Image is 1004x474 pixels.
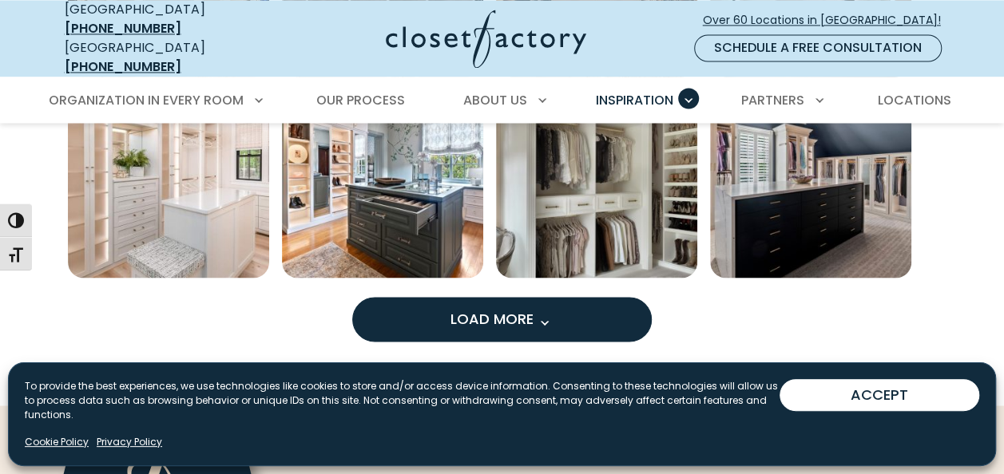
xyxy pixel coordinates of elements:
[282,77,483,278] img: Dressing room featuring central island with velvet jewelry drawers, LED lighting, elite toe stops...
[702,6,954,34] a: Over 60 Locations in [GEOGRAPHIC_DATA]!
[877,91,950,109] span: Locations
[65,57,181,76] a: [PHONE_NUMBER]
[25,435,89,449] a: Cookie Policy
[450,308,554,328] span: Load More
[703,12,954,29] span: Over 60 Locations in [GEOGRAPHIC_DATA]!
[496,77,697,278] img: White custom closet shelving, open shelving for shoes, and dual hanging sections for a curated wa...
[710,77,911,278] img: Wardrobe closet with all glass door fronts and black central island with flat front door faces an...
[316,91,405,109] span: Our Process
[386,10,586,68] img: Closet Factory Logo
[49,91,244,109] span: Organization in Every Room
[780,379,979,411] button: ACCEPT
[65,38,260,77] div: [GEOGRAPHIC_DATA]
[25,379,780,422] p: To provide the best experiences, we use technologies like cookies to store and/or access device i...
[38,78,967,123] nav: Primary Menu
[694,34,942,61] a: Schedule a Free Consultation
[97,435,162,449] a: Privacy Policy
[68,77,269,278] a: Open inspiration gallery to preview enlarged image
[710,77,911,278] a: Open inspiration gallery to preview enlarged image
[496,77,697,278] a: Open inspiration gallery to preview enlarged image
[352,297,652,342] button: Load more inspiration gallery images
[463,91,527,109] span: About Us
[741,91,804,109] span: Partners
[68,77,269,278] img: Luxury closet withLED-lit shelving, Raised Panel drawers, a mirrored vanity, and adjustable shoe ...
[282,77,483,278] a: Open inspiration gallery to preview enlarged image
[65,19,181,38] a: [PHONE_NUMBER]
[596,91,673,109] span: Inspiration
